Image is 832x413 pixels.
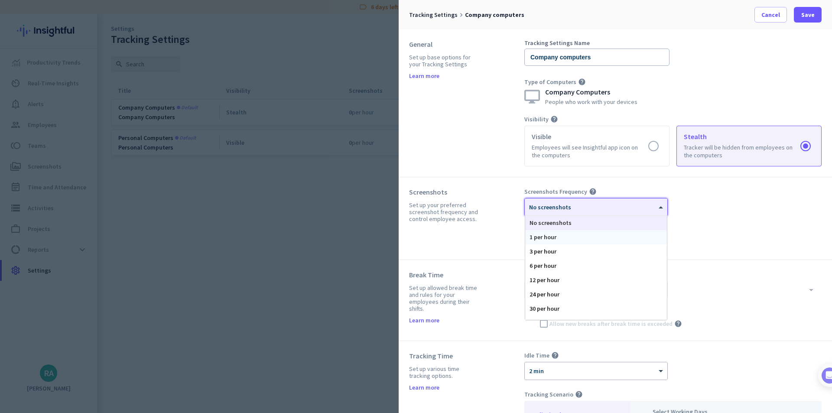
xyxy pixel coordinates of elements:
[525,244,667,259] div: 3 per hour
[794,7,822,23] button: Save
[142,292,161,298] span: Tasks
[43,270,87,305] button: Messages
[9,114,31,123] p: 4 steps
[676,126,822,166] app-radio-card: Stealth
[525,273,667,287] div: 12 per hour
[524,115,549,123] span: Visibility
[525,316,667,330] div: 60 per hour
[524,40,669,46] div: Tracking Settings Name
[674,320,682,328] i: help
[409,54,481,68] div: Set up base options for your Tracking Settings
[12,33,161,65] div: 🎊 Welcome to Insightful! 🎊
[87,270,130,305] button: Help
[458,11,465,19] i: keyboard_arrow_right
[409,351,481,360] div: Tracking Time
[33,151,147,159] div: Add employees
[525,259,667,273] div: 6 per hour
[524,49,669,66] input: Enter title for tracking settings
[409,384,439,390] a: Learn more
[525,302,667,316] div: 30 per hour
[409,365,481,379] div: Set up various time tracking options.
[33,250,147,267] div: Initial tracking settings and how to edit them
[16,148,157,162] div: 1Add employees
[761,10,780,19] span: Cancel
[524,390,573,398] span: Tracking Scenario
[409,317,439,323] a: Learn more
[754,7,787,23] button: Cancel
[550,115,558,123] i: help
[16,247,157,267] div: 2Initial tracking settings and how to edit them
[409,188,481,196] div: Screenshots
[152,3,168,19] div: Close
[409,11,458,19] span: Tracking Settings
[524,281,668,299] input: Not available for stealth mode
[589,188,597,195] i: help
[545,88,637,95] div: Company Computers
[524,90,540,104] img: monitor
[50,292,80,298] span: Messages
[130,270,173,305] button: Tasks
[806,285,816,295] i: arrow_drop_down
[551,351,559,359] i: help
[101,292,115,298] span: Help
[575,390,583,398] i: help
[48,93,143,102] div: [PERSON_NAME] from Insightful
[409,73,439,79] a: Learn more
[409,40,481,49] div: General
[524,78,576,86] span: Type of Computers
[525,216,667,320] div: Options List
[525,216,667,230] div: No screenshots
[409,202,481,222] div: Set up your preferred screenshot frequency and control employee access.
[545,99,637,105] div: People who work with your devices
[409,270,481,279] div: Break Time
[524,188,587,195] span: Screenshots Frequency
[524,351,549,359] span: Idle Time
[801,10,815,19] span: Save
[31,91,45,104] img: Profile image for Tamara
[525,287,667,302] div: 24 per hour
[74,4,101,19] h1: Tasks
[12,65,161,85] div: You're just a few steps away from completing the essential app setup
[110,114,165,123] p: About 10 minutes
[33,208,117,226] button: Add your employees
[33,165,151,202] div: It's time to add your employees! This is crucial since Insightful will start collecting their act...
[524,126,669,166] app-radio-card: Visible
[409,284,481,312] div: Set up allowed break time and rules for your employees during their shifts.
[525,230,667,244] div: 1 per hour
[13,292,30,298] span: Home
[524,270,555,278] span: Break Time
[465,11,524,19] span: Company computers
[578,78,586,86] i: help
